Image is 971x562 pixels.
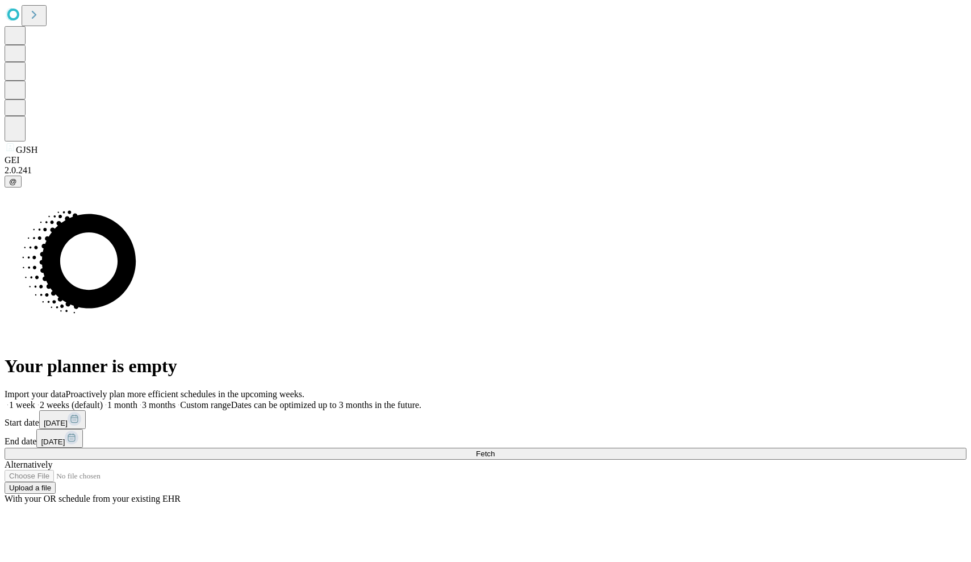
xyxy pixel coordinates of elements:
[5,356,966,377] h1: Your planner is empty
[107,400,137,410] span: 1 month
[231,400,421,410] span: Dates can be optimized up to 3 months in the future.
[142,400,175,410] span: 3 months
[40,400,103,410] span: 2 weeks (default)
[5,176,22,188] button: @
[476,449,495,458] span: Fetch
[5,389,66,399] span: Import your data
[16,145,37,155] span: GJSH
[36,429,83,448] button: [DATE]
[5,410,966,429] div: Start date
[5,460,52,469] span: Alternatively
[9,177,17,186] span: @
[41,438,65,446] span: [DATE]
[44,419,68,427] span: [DATE]
[180,400,231,410] span: Custom range
[5,494,181,503] span: With your OR schedule from your existing EHR
[9,400,35,410] span: 1 week
[5,429,966,448] div: End date
[5,482,56,494] button: Upload a file
[5,155,966,165] div: GEI
[5,448,966,460] button: Fetch
[66,389,304,399] span: Proactively plan more efficient schedules in the upcoming weeks.
[5,165,966,176] div: 2.0.241
[39,410,86,429] button: [DATE]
